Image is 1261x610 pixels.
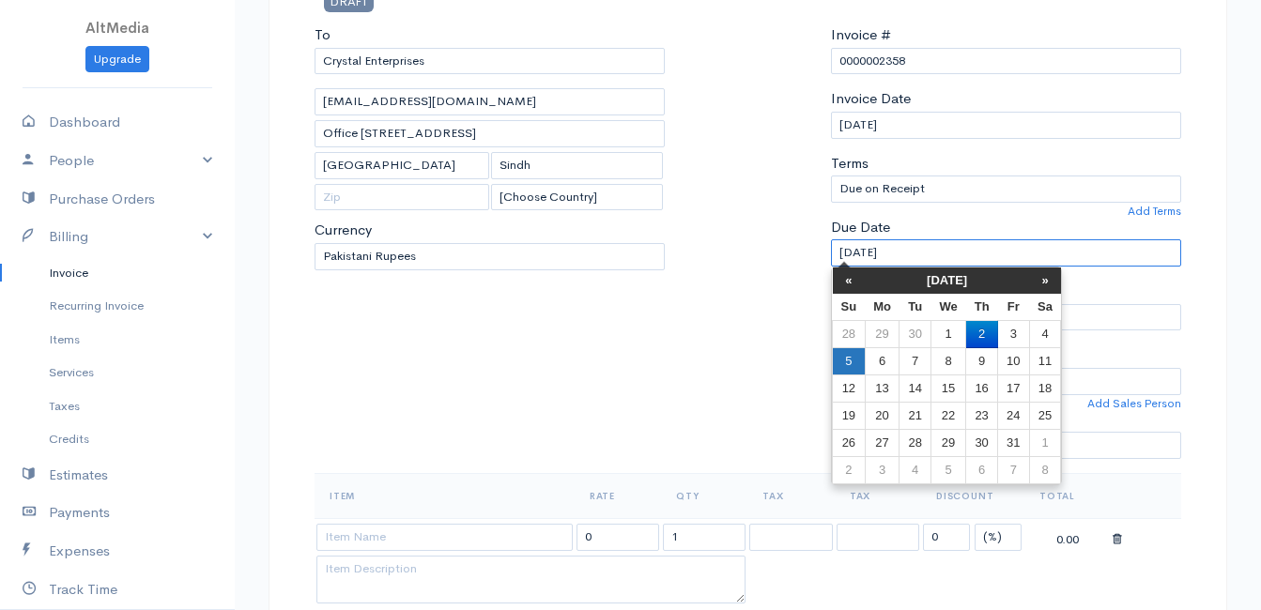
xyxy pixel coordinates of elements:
th: Item [315,473,575,518]
input: Address [315,120,665,147]
td: 27 [865,430,900,457]
th: Mo [865,294,900,321]
td: 6 [966,457,998,484]
td: 9 [966,348,998,375]
a: Add Sales Person [1087,395,1181,412]
td: 1 [930,321,965,348]
td: 21 [900,403,930,430]
th: Fr [998,294,1029,321]
td: 5 [833,348,866,375]
input: City [315,152,489,179]
td: 1 [1029,430,1061,457]
td: 8 [930,348,965,375]
input: Item Name [316,524,573,551]
td: 28 [900,430,930,457]
td: 31 [998,430,1029,457]
td: 8 [1029,457,1061,484]
td: 26 [833,430,866,457]
a: Upgrade [85,46,149,73]
td: 18 [1029,375,1061,403]
th: Tu [900,294,930,321]
th: Discount [921,473,1024,518]
label: To [315,24,331,46]
th: » [1029,267,1061,294]
label: Terms [831,153,869,175]
td: 23 [966,403,998,430]
td: 29 [865,321,900,348]
td: 7 [900,348,930,375]
td: 3 [998,321,1029,348]
th: Tax [747,473,834,518]
td: 24 [998,403,1029,430]
a: Add Terms [1128,203,1181,220]
td: 25 [1029,403,1061,430]
td: 20 [865,403,900,430]
label: Due Date [831,217,890,238]
td: 30 [966,430,998,457]
td: 16 [966,375,998,403]
td: 2 [833,457,866,484]
th: We [930,294,965,321]
td: 29 [930,430,965,457]
td: 11 [1029,348,1061,375]
td: 17 [998,375,1029,403]
input: Client Name [315,48,665,75]
th: « [833,267,866,294]
td: 15 [930,375,965,403]
label: Invoice Date [831,88,911,110]
td: 19 [833,403,866,430]
input: dd-mm-yyyy [831,239,1181,267]
th: [DATE] [865,267,1029,294]
span: AltMedia [85,19,149,37]
td: 4 [900,457,930,484]
th: Sa [1029,294,1061,321]
td: 7 [998,457,1029,484]
td: 12 [833,375,866,403]
label: Currency [315,220,372,241]
td: 22 [930,403,965,430]
th: Qty [661,473,747,518]
input: dd-mm-yyyy [831,112,1181,139]
td: 3 [865,457,900,484]
input: Email [315,88,665,115]
td: 10 [998,348,1029,375]
input: Zip [315,184,489,211]
th: Th [966,294,998,321]
td: 6 [865,348,900,375]
td: 13 [865,375,900,403]
td: 30 [900,321,930,348]
input: State [491,152,663,179]
th: Tax [835,473,921,518]
div: 0.00 [1026,526,1109,549]
td: 2 [966,321,998,348]
th: Su [833,294,866,321]
th: Total [1024,473,1111,518]
td: 4 [1029,321,1061,348]
td: 14 [900,375,930,403]
td: 5 [930,457,965,484]
label: Invoice # [831,24,891,46]
td: 28 [833,321,866,348]
th: Rate [575,473,661,518]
